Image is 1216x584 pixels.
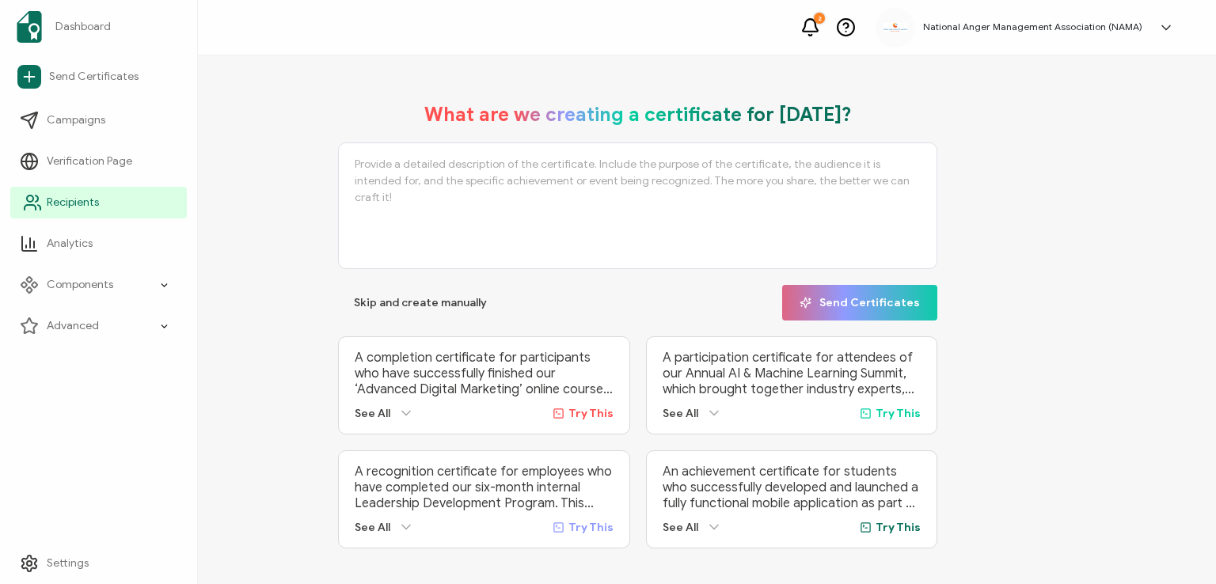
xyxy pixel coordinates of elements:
[47,318,99,334] span: Advanced
[355,464,613,511] p: A recognition certificate for employees who have completed our six-month internal Leadership Deve...
[883,23,907,32] img: 3ca2817c-e862-47f7-b2ec-945eb25c4a6c.jpg
[10,187,187,218] a: Recipients
[17,11,42,43] img: sertifier-logomark-colored.svg
[355,407,390,420] span: See All
[663,407,698,420] span: See All
[568,407,614,420] span: Try This
[47,195,99,210] span: Recipients
[47,236,93,252] span: Analytics
[10,228,187,260] a: Analytics
[814,13,825,24] div: 2
[355,521,390,534] span: See All
[355,350,613,397] p: A completion certificate for participants who have successfully finished our ‘Advanced Digital Ma...
[10,104,187,136] a: Campaigns
[663,464,921,511] p: An achievement certificate for students who successfully developed and launched a fully functiona...
[47,154,132,169] span: Verification Page
[10,548,187,579] a: Settings
[338,285,503,320] button: Skip and create manually
[568,521,614,534] span: Try This
[354,298,487,309] span: Skip and create manually
[663,350,921,397] p: A participation certificate for attendees of our Annual AI & Machine Learning Summit, which broug...
[47,277,113,293] span: Components
[10,146,187,177] a: Verification Page
[55,19,111,35] span: Dashboard
[876,521,921,534] span: Try This
[876,407,921,420] span: Try This
[663,521,698,534] span: See All
[10,5,187,49] a: Dashboard
[782,285,937,320] button: Send Certificates
[47,556,89,571] span: Settings
[49,69,139,85] span: Send Certificates
[10,59,187,95] a: Send Certificates
[47,112,105,128] span: Campaigns
[923,21,1142,32] h5: National Anger Management Association (NAMA)
[800,297,920,309] span: Send Certificates
[424,103,852,127] h1: What are we creating a certificate for [DATE]?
